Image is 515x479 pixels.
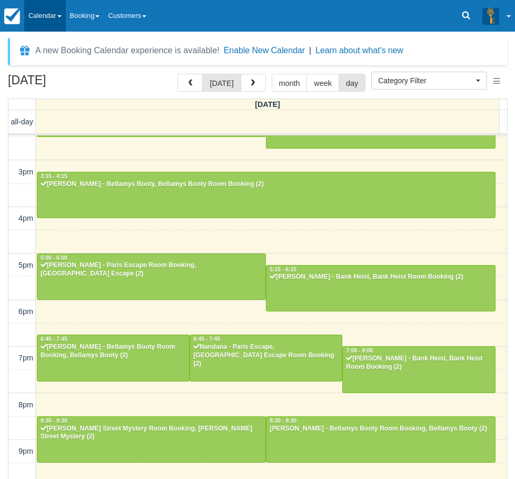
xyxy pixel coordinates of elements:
[339,74,365,92] button: day
[346,348,373,354] span: 7:00 - 8:00
[255,100,280,109] span: [DATE]
[378,75,473,86] span: Category Filter
[202,74,241,92] button: [DATE]
[40,180,492,189] div: [PERSON_NAME] - Bellamys Booty, Bellamys Booty Room Booking (2)
[345,355,492,372] div: [PERSON_NAME] - Bank Heist, Bank Heist Room Booking (2)
[269,425,492,433] div: [PERSON_NAME] - Bellamys Booty Room Booking, Bellamys Booty (2)
[309,46,311,55] span: |
[190,335,342,381] a: 6:45 - 7:45Nandana - Paris Escape, [GEOGRAPHIC_DATA] Escape Room Booking (2)
[8,74,141,93] h2: [DATE]
[266,265,495,311] a: 5:15 - 6:15[PERSON_NAME] - Bank Heist, Bank Heist Room Booking (2)
[272,74,308,92] button: month
[266,416,495,463] a: 8:30 - 9:30[PERSON_NAME] - Bellamys Booty Room Booking, Bellamys Booty (2)
[269,273,492,281] div: [PERSON_NAME] - Bank Heist, Bank Heist Room Booking (2)
[40,425,263,442] div: [PERSON_NAME] Street Mystery Room Booking, [PERSON_NAME] Street Mystery (2)
[342,346,495,393] a: 7:00 - 8:00[PERSON_NAME] - Bank Heist, Bank Heist Room Booking (2)
[371,72,487,90] button: Category Filter
[11,118,33,126] span: all-day
[18,354,33,362] span: 7pm
[40,261,263,278] div: [PERSON_NAME] - Paris Escape Room Booking, [GEOGRAPHIC_DATA] Escape (2)
[40,343,186,360] div: [PERSON_NAME] - Bellamys Booty Room Booking, Bellamys Booty (2)
[4,8,20,24] img: checkfront-main-nav-mini-logo.png
[41,418,67,424] span: 8:30 - 9:30
[193,343,339,368] div: Nandana - Paris Escape, [GEOGRAPHIC_DATA] Escape Room Booking (2)
[18,261,33,269] span: 5pm
[18,214,33,222] span: 4pm
[18,168,33,176] span: 3pm
[41,336,67,342] span: 6:45 - 7:45
[482,7,499,24] img: A3
[37,416,266,463] a: 8:30 - 9:30[PERSON_NAME] Street Mystery Room Booking, [PERSON_NAME] Street Mystery (2)
[315,46,403,55] a: Learn about what's new
[18,447,33,455] span: 9pm
[270,418,296,424] span: 8:30 - 9:30
[18,400,33,409] span: 8pm
[37,335,190,381] a: 6:45 - 7:45[PERSON_NAME] - Bellamys Booty Room Booking, Bellamys Booty (2)
[41,173,67,179] span: 3:15 - 4:15
[37,253,266,300] a: 5:00 - 6:00[PERSON_NAME] - Paris Escape Room Booking, [GEOGRAPHIC_DATA] Escape (2)
[18,307,33,316] span: 6pm
[224,45,305,56] button: Enable New Calendar
[41,255,67,261] span: 5:00 - 6:00
[35,44,220,57] div: A new Booking Calendar experience is available!
[306,74,339,92] button: week
[270,267,296,272] span: 5:15 - 6:15
[193,336,220,342] span: 6:45 - 7:45
[37,172,496,218] a: 3:15 - 4:15[PERSON_NAME] - Bellamys Booty, Bellamys Booty Room Booking (2)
